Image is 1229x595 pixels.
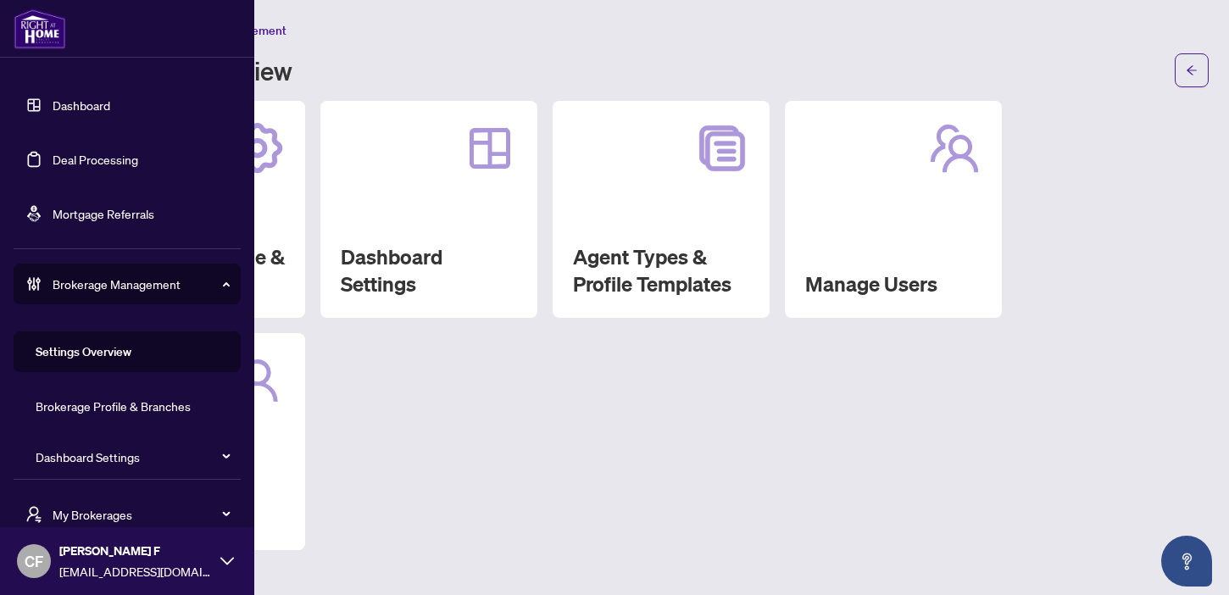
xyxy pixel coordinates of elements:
a: Dashboard Settings [36,449,140,464]
span: user-switch [25,506,42,523]
img: logo [14,8,66,49]
span: arrow-left [1186,64,1198,76]
span: CF [25,549,43,573]
h2: Dashboard Settings [341,243,517,297]
a: Dashboard [53,97,110,113]
a: Mortgage Referrals [53,206,154,221]
h2: Manage Users [805,270,982,297]
a: Brokerage Profile & Branches [36,398,191,414]
span: My Brokerages [53,505,229,524]
button: Open asap [1161,536,1212,587]
span: Brokerage Management [53,275,229,293]
a: Settings Overview [36,344,131,359]
h2: Agent Types & Profile Templates [573,243,749,297]
span: [PERSON_NAME] F [59,542,212,560]
a: Deal Processing [53,152,138,167]
span: [EMAIL_ADDRESS][DOMAIN_NAME] [59,562,212,581]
